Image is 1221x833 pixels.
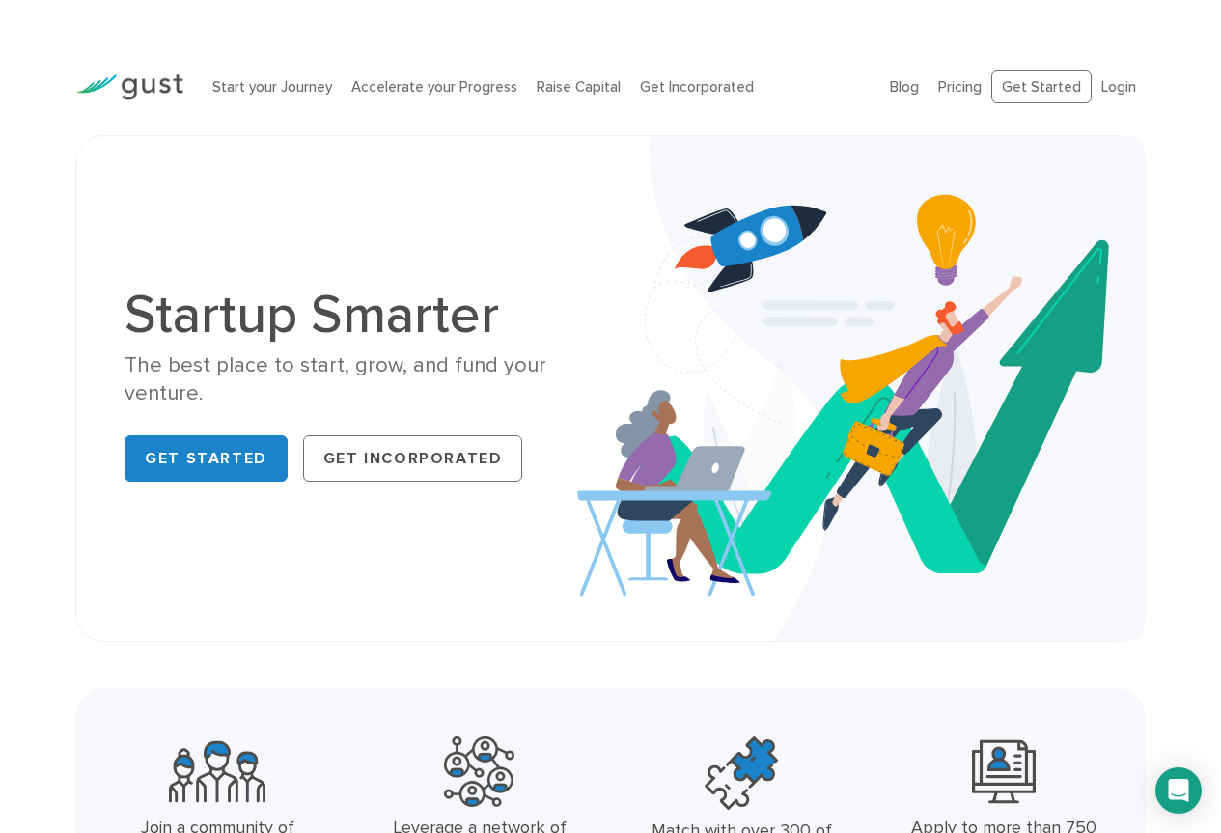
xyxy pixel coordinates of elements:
a: Accelerate your Progress [351,78,517,96]
div: Open Intercom Messenger [1155,767,1202,814]
a: Get Started [125,435,288,482]
a: Blog [890,78,919,96]
a: Get Started [991,70,1092,104]
img: Top Accelerators [705,736,778,810]
a: Raise Capital [537,78,621,96]
h1: Startup Smarter [125,288,596,342]
a: Login [1101,78,1136,96]
img: Community Founders [169,736,265,807]
a: Get Incorporated [640,78,754,96]
div: The best place to start, grow, and fund your venture. [125,351,596,408]
a: Pricing [938,78,982,96]
img: Leading Angel Investment [972,736,1036,807]
img: Powerful Partners [444,736,514,807]
img: Gust Logo [75,74,183,100]
img: Startup Smarter Hero [577,136,1145,641]
a: Start your Journey [212,78,332,96]
a: Get Incorporated [303,435,523,482]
